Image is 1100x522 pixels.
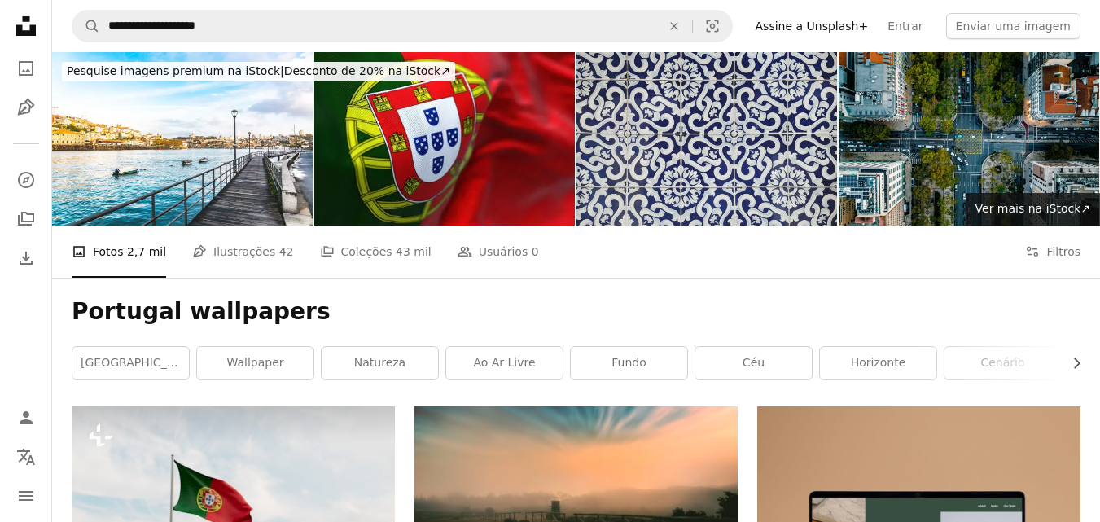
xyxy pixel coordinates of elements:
[1025,226,1080,278] button: Filtros
[72,10,733,42] form: Pesquise conteúdo visual em todo o site
[458,226,539,278] a: Usuários 0
[944,347,1061,379] a: cenário
[10,164,42,196] a: Explorar
[10,203,42,235] a: Coleções
[279,243,294,261] span: 42
[746,13,879,39] a: Assine a Unsplash+
[52,52,313,226] img: À descoberta do encanto do Porto: um passeio panorâmico ao longo do rio Douro em Vila Nova de Gaia
[532,243,539,261] span: 0
[197,347,313,379] a: Wallpaper
[10,480,42,512] button: Menu
[975,202,1090,215] span: Ver mais na iStock ↗
[571,347,687,379] a: Fundo
[656,11,692,42] button: Limpar
[414,507,738,521] a: um campo nebuloso com uma cerca e árvores
[62,62,455,81] div: Desconto de 20% na iStock ↗
[693,11,732,42] button: Pesquisa visual
[72,347,189,379] a: [GEOGRAPHIC_DATA]
[878,13,932,39] a: Entrar
[72,297,1080,327] h1: Portugal wallpapers
[1062,347,1080,379] button: rolar lista para a direita
[192,226,293,278] a: Ilustrações 42
[10,10,42,46] a: Início — Unsplash
[946,13,1080,39] button: Enviar uma imagem
[10,91,42,124] a: Ilustrações
[396,243,432,261] span: 43 mil
[320,226,432,278] a: Coleções 43 mil
[52,52,465,91] a: Pesquise imagens premium na iStock|Desconto de 20% na iStock↗
[446,347,563,379] a: ao ar livre
[576,52,837,226] img: Porto Old Azulejos Padrão Azulejo
[10,441,42,473] button: Idioma
[314,52,575,226] img: Visão de perto da bandeira nacional de Portugal acenando ao vento
[322,347,438,379] a: natureza
[10,52,42,85] a: Fotos
[820,347,936,379] a: horizonte
[72,11,100,42] button: Pesquise na Unsplash
[10,401,42,434] a: Entrar / Cadastrar-se
[72,491,395,506] a: a bandeira de portugal está voando alto no céu
[839,52,1099,226] img: Vista aérea de cima para baixo de carros que passam pelo cruzamento em Lisboa
[10,242,42,274] a: Histórico de downloads
[695,347,812,379] a: céu
[67,64,284,77] span: Pesquise imagens premium na iStock |
[966,193,1100,226] a: Ver mais na iStock↗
